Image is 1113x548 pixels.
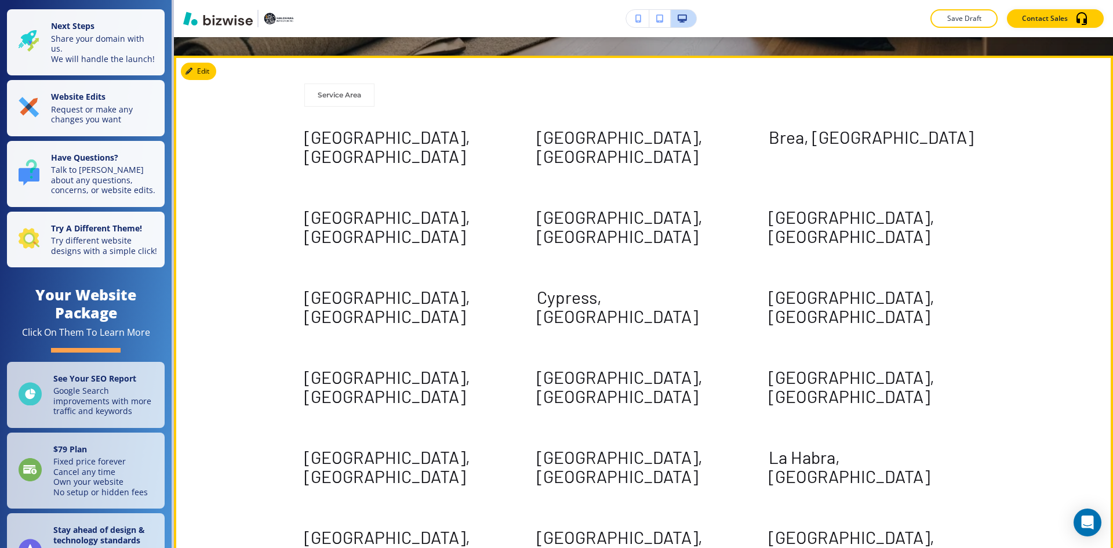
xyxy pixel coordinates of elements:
p: [GEOGRAPHIC_DATA], [GEOGRAPHIC_DATA] [769,208,983,246]
strong: $ 79 Plan [53,444,87,455]
p: La Habra, [GEOGRAPHIC_DATA] [769,448,983,486]
h4: Your Website Package [7,286,165,322]
p: Cypress, [GEOGRAPHIC_DATA] [537,288,751,326]
p: [GEOGRAPHIC_DATA], [GEOGRAPHIC_DATA] [769,368,983,406]
p: Service Area [318,90,361,100]
div: Open Intercom Messenger [1074,509,1101,536]
strong: See Your SEO Report [53,373,136,384]
p: [GEOGRAPHIC_DATA], [GEOGRAPHIC_DATA] [304,368,518,406]
strong: Website Edits [51,91,106,102]
img: Bizwise Logo [183,12,253,26]
p: [GEOGRAPHIC_DATA], [GEOGRAPHIC_DATA] [304,288,518,326]
p: [GEOGRAPHIC_DATA], [GEOGRAPHIC_DATA] [537,448,751,486]
button: Save Draft [930,9,998,28]
button: Contact Sales [1007,9,1104,28]
strong: Stay ahead of design & technology standards [53,524,145,546]
p: Share your domain with us. We will handle the launch! [51,34,158,64]
p: Talk to [PERSON_NAME] about any questions, concerns, or website edits. [51,165,158,195]
p: [GEOGRAPHIC_DATA], [GEOGRAPHIC_DATA] [304,128,518,166]
p: Fixed price forever Cancel any time Own your website No setup or hidden fees [53,456,148,497]
p: [GEOGRAPHIC_DATA], [GEOGRAPHIC_DATA] [304,208,518,246]
div: Click On Them To Learn More [22,326,150,339]
p: [GEOGRAPHIC_DATA], [GEOGRAPHIC_DATA] [304,448,518,486]
p: Save Draft [945,13,983,24]
img: Your Logo [263,12,294,25]
button: Website EditsRequest or make any changes you want [7,80,165,136]
button: Try A Different Theme!Try different website designs with a simple click! [7,212,165,268]
p: [GEOGRAPHIC_DATA], [GEOGRAPHIC_DATA] [537,208,751,246]
button: Next StepsShare your domain with us.We will handle the launch! [7,9,165,75]
p: Brea, [GEOGRAPHIC_DATA] [769,128,983,147]
p: Google Search improvements with more traffic and keywords [53,386,158,416]
button: Edit [181,63,216,80]
p: Contact Sales [1022,13,1068,24]
strong: Try A Different Theme! [51,223,142,234]
p: [GEOGRAPHIC_DATA], [GEOGRAPHIC_DATA] [537,128,751,166]
strong: Have Questions? [51,152,118,163]
a: $79 PlanFixed price foreverCancel any timeOwn your websiteNo setup or hidden fees [7,433,165,509]
p: Try different website designs with a simple click! [51,235,158,256]
a: See Your SEO ReportGoogle Search improvements with more traffic and keywords [7,362,165,428]
strong: Next Steps [51,20,94,31]
p: Request or make any changes you want [51,104,158,125]
p: [GEOGRAPHIC_DATA], [GEOGRAPHIC_DATA] [769,288,983,326]
button: Have Questions?Talk to [PERSON_NAME] about any questions, concerns, or website edits. [7,141,165,207]
p: [GEOGRAPHIC_DATA], [GEOGRAPHIC_DATA] [537,368,751,406]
